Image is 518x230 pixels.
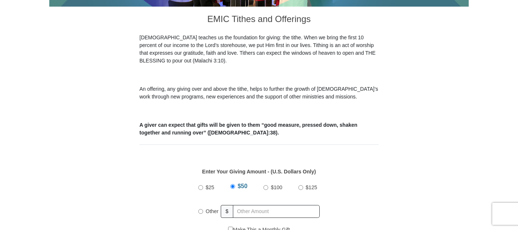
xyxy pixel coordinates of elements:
strong: Enter Your Giving Amount - (U.S. Dollars Only) [202,169,316,175]
span: $100 [271,184,282,190]
span: $50 [238,183,248,189]
b: A giver can expect that gifts will be given to them “good measure, pressed down, shaken together ... [139,122,357,136]
h3: EMIC Tithes and Offerings [139,7,379,34]
span: $125 [306,184,317,190]
p: [DEMOGRAPHIC_DATA] teaches us the foundation for giving: the tithe. When we bring the first 10 pe... [139,34,379,65]
span: Other [206,208,219,214]
span: $ [221,205,233,218]
span: $25 [206,184,214,190]
p: An offering, any giving over and above the tithe, helps to further the growth of [DEMOGRAPHIC_DAT... [139,85,379,101]
input: Other Amount [233,205,320,218]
